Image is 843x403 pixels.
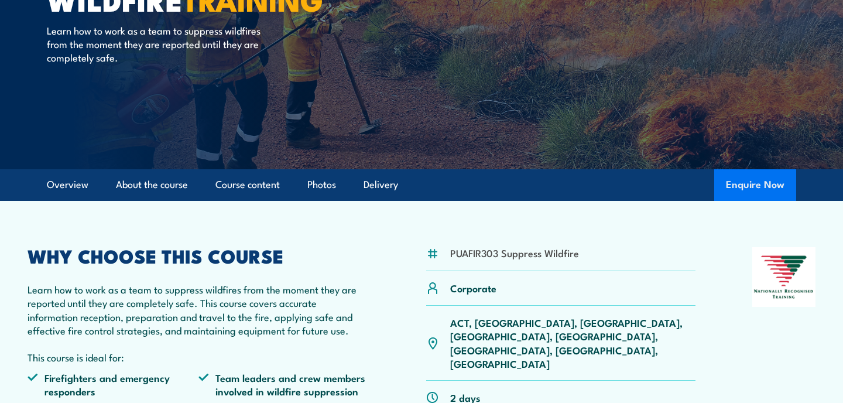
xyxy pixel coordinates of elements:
[28,247,369,264] h2: WHY CHOOSE THIS COURSE
[28,350,369,364] p: This course is ideal for:
[215,169,280,200] a: Course content
[28,371,198,398] li: Firefighters and emergency responders
[47,23,261,64] p: Learn how to work as a team to suppress wildfires from the moment they are reported until they ar...
[47,169,88,200] a: Overview
[714,169,796,201] button: Enquire Now
[450,316,695,371] p: ACT, [GEOGRAPHIC_DATA], [GEOGRAPHIC_DATA], [GEOGRAPHIC_DATA], [GEOGRAPHIC_DATA], [GEOGRAPHIC_DATA...
[198,371,369,398] li: Team leaders and crew members involved in wildfire suppression
[752,247,815,307] img: Nationally Recognised Training logo.
[307,169,336,200] a: Photos
[450,246,579,259] li: PUAFIR303 Suppress Wildfire
[450,281,496,295] p: Corporate
[116,169,188,200] a: About the course
[364,169,398,200] a: Delivery
[28,282,369,337] p: Learn how to work as a team to suppress wildfires from the moment they are reported until they ar...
